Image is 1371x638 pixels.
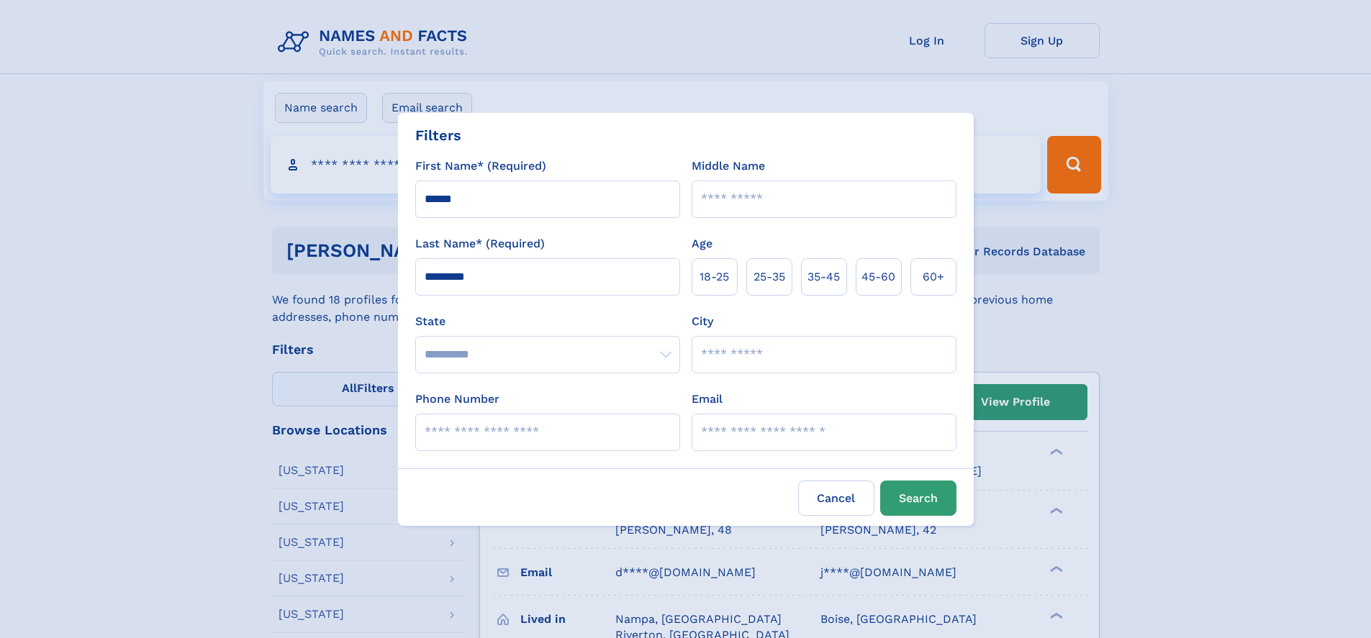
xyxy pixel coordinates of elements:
span: 25‑35 [754,268,785,286]
label: Phone Number [415,391,499,408]
span: 60+ [923,268,944,286]
label: Last Name* (Required) [415,235,545,252]
span: 45‑60 [861,268,895,286]
label: Cancel [798,480,874,516]
label: City [692,313,713,330]
div: Filters [415,124,461,146]
label: Age [692,235,712,252]
label: Middle Name [692,158,765,175]
label: Email [692,391,723,408]
span: 18‑25 [700,268,729,286]
label: State [415,313,680,330]
button: Search [880,480,956,516]
span: 35‑45 [807,268,840,286]
label: First Name* (Required) [415,158,546,175]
